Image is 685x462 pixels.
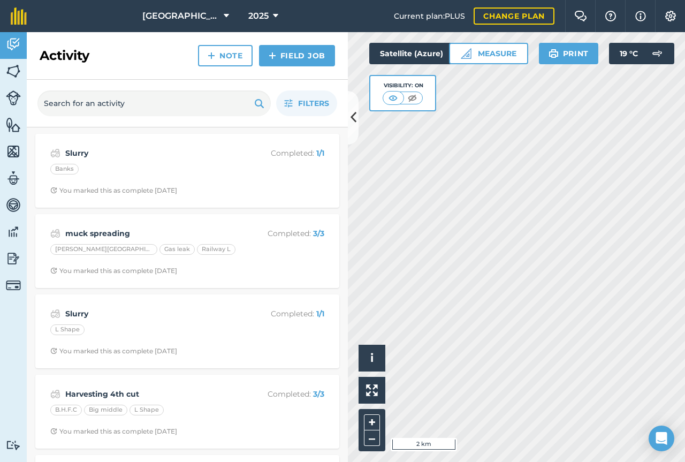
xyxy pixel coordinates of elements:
[50,324,85,335] div: L Shape
[50,187,57,194] img: Clock with arrow pointing clockwise
[313,229,324,238] strong: 3 / 3
[42,301,333,362] a: SlurryCompleted: 1/1L ShapeClock with arrow pointing clockwiseYou marked this as complete [DATE]
[574,11,587,21] img: Two speech bubbles overlapping with the left bubble in the forefront
[646,43,668,64] img: svg+xml;base64,PD94bWwgdmVyc2lvbj0iMS4wIiBlbmNvZGluZz0idXRmLTgiPz4KPCEtLSBHZW5lcmF0b3I6IEFkb2JlIE...
[635,10,646,22] img: svg+xml;base64,PHN2ZyB4bWxucz0iaHR0cDovL3d3dy53My5vcmcvMjAwMC9zdmciIHdpZHRoPSIxNyIgaGVpZ2h0PSIxNy...
[316,309,324,319] strong: 1 / 1
[50,427,177,436] div: You marked this as complete [DATE]
[383,81,423,90] div: Visibility: On
[11,7,27,25] img: fieldmargin Logo
[65,388,235,400] strong: Harvesting 4th cut
[276,90,337,116] button: Filters
[649,426,674,451] div: Open Intercom Messenger
[549,47,559,60] img: svg+xml;base64,PHN2ZyB4bWxucz0iaHR0cDovL3d3dy53My5vcmcvMjAwMC9zdmciIHdpZHRoPSIxOSIgaGVpZ2h0PSIyNC...
[65,308,235,320] strong: Slurry
[609,43,674,64] button: 19 °C
[6,224,21,240] img: svg+xml;base64,PD94bWwgdmVyc2lvbj0iMS4wIiBlbmNvZGluZz0idXRmLTgiPz4KPCEtLSBHZW5lcmF0b3I6IEFkb2JlIE...
[369,43,472,64] button: Satellite (Azure)
[269,49,276,62] img: svg+xml;base64,PHN2ZyB4bWxucz0iaHR0cDovL3d3dy53My5vcmcvMjAwMC9zdmciIHdpZHRoPSIxNCIgaGVpZ2h0PSIyNC...
[50,164,79,175] div: Banks
[130,405,164,415] div: L Shape
[239,228,324,239] p: Completed :
[364,414,380,430] button: +
[449,43,528,64] button: Measure
[65,147,235,159] strong: Slurry
[197,244,235,255] div: Railway L
[313,389,324,399] strong: 3 / 3
[198,45,253,66] a: Note
[50,388,60,400] img: svg+xml;base64,PD94bWwgdmVyc2lvbj0iMS4wIiBlbmNvZGluZz0idXRmLTgiPz4KPCEtLSBHZW5lcmF0b3I6IEFkb2JlIE...
[359,345,385,372] button: i
[208,49,215,62] img: svg+xml;base64,PHN2ZyB4bWxucz0iaHR0cDovL3d3dy53My5vcmcvMjAwMC9zdmciIHdpZHRoPSIxNCIgaGVpZ2h0PSIyNC...
[394,10,465,22] span: Current plan : PLUS
[50,147,60,160] img: svg+xml;base64,PD94bWwgdmVyc2lvbj0iMS4wIiBlbmNvZGluZz0idXRmLTgiPz4KPCEtLSBHZW5lcmF0b3I6IEFkb2JlIE...
[42,140,333,201] a: SlurryCompleted: 1/1BanksClock with arrow pointing clockwiseYou marked this as complete [DATE]
[364,430,380,446] button: –
[42,381,333,442] a: Harvesting 4th cutCompleted: 3/3B.H.F.CBig middleL ShapeClock with arrow pointing clockwiseYou ma...
[298,97,329,109] span: Filters
[50,227,60,240] img: svg+xml;base64,PD94bWwgdmVyc2lvbj0iMS4wIiBlbmNvZGluZz0idXRmLTgiPz4KPCEtLSBHZW5lcmF0b3I6IEFkb2JlIE...
[50,347,177,355] div: You marked this as complete [DATE]
[142,10,219,22] span: [GEOGRAPHIC_DATA]
[6,63,21,79] img: svg+xml;base64,PHN2ZyB4bWxucz0iaHR0cDovL3d3dy53My5vcmcvMjAwMC9zdmciIHdpZHRoPSI1NiIgaGVpZ2h0PSI2MC...
[6,143,21,160] img: svg+xml;base64,PHN2ZyB4bWxucz0iaHR0cDovL3d3dy53My5vcmcvMjAwMC9zdmciIHdpZHRoPSI1NiIgaGVpZ2h0PSI2MC...
[6,440,21,450] img: svg+xml;base64,PD94bWwgdmVyc2lvbj0iMS4wIiBlbmNvZGluZz0idXRmLTgiPz4KPCEtLSBHZW5lcmF0b3I6IEFkb2JlIE...
[50,405,82,415] div: B.H.F.C
[386,93,400,103] img: svg+xml;base64,PHN2ZyB4bWxucz0iaHR0cDovL3d3dy53My5vcmcvMjAwMC9zdmciIHdpZHRoPSI1MCIgaGVpZ2h0PSI0MC...
[239,308,324,320] p: Completed :
[40,47,89,64] h2: Activity
[474,7,554,25] a: Change plan
[604,11,617,21] img: A question mark icon
[239,388,324,400] p: Completed :
[6,170,21,186] img: svg+xml;base64,PD94bWwgdmVyc2lvbj0iMS4wIiBlbmNvZGluZz0idXRmLTgiPz4KPCEtLSBHZW5lcmF0b3I6IEFkb2JlIE...
[461,48,471,59] img: Ruler icon
[84,405,127,415] div: Big middle
[6,197,21,213] img: svg+xml;base64,PD94bWwgdmVyc2lvbj0iMS4wIiBlbmNvZGluZz0idXRmLTgiPz4KPCEtLSBHZW5lcmF0b3I6IEFkb2JlIE...
[6,36,21,52] img: svg+xml;base64,PD94bWwgdmVyc2lvbj0iMS4wIiBlbmNvZGluZz0idXRmLTgiPz4KPCEtLSBHZW5lcmF0b3I6IEFkb2JlIE...
[539,43,599,64] button: Print
[50,428,57,435] img: Clock with arrow pointing clockwise
[6,117,21,133] img: svg+xml;base64,PHN2ZyB4bWxucz0iaHR0cDovL3d3dy53My5vcmcvMjAwMC9zdmciIHdpZHRoPSI1NiIgaGVpZ2h0PSI2MC...
[259,45,335,66] a: Field Job
[6,251,21,267] img: svg+xml;base64,PD94bWwgdmVyc2lvbj0iMS4wIiBlbmNvZGluZz0idXRmLTgiPz4KPCEtLSBHZW5lcmF0b3I6IEFkb2JlIE...
[42,221,333,282] a: muck spreadingCompleted: 3/3[PERSON_NAME][GEOGRAPHIC_DATA]Gas leakRailway LClock with arrow point...
[159,244,195,255] div: Gas leak
[254,97,264,110] img: svg+xml;base64,PHN2ZyB4bWxucz0iaHR0cDovL3d3dy53My5vcmcvMjAwMC9zdmciIHdpZHRoPSIxOSIgaGVpZ2h0PSIyNC...
[50,307,60,320] img: svg+xml;base64,PD94bWwgdmVyc2lvbj0iMS4wIiBlbmNvZGluZz0idXRmLTgiPz4KPCEtLSBHZW5lcmF0b3I6IEFkb2JlIE...
[620,43,638,64] span: 19 ° C
[248,10,269,22] span: 2025
[316,148,324,158] strong: 1 / 1
[50,347,57,354] img: Clock with arrow pointing clockwise
[6,90,21,105] img: svg+xml;base64,PD94bWwgdmVyc2lvbj0iMS4wIiBlbmNvZGluZz0idXRmLTgiPz4KPCEtLSBHZW5lcmF0b3I6IEFkb2JlIE...
[37,90,271,116] input: Search for an activity
[50,186,177,195] div: You marked this as complete [DATE]
[50,267,177,275] div: You marked this as complete [DATE]
[50,244,157,255] div: [PERSON_NAME][GEOGRAPHIC_DATA]
[406,93,419,103] img: svg+xml;base64,PHN2ZyB4bWxucz0iaHR0cDovL3d3dy53My5vcmcvMjAwMC9zdmciIHdpZHRoPSI1MCIgaGVpZ2h0PSI0MC...
[366,384,378,396] img: Four arrows, one pointing top left, one top right, one bottom right and the last bottom left
[6,278,21,293] img: svg+xml;base64,PD94bWwgdmVyc2lvbj0iMS4wIiBlbmNvZGluZz0idXRmLTgiPz4KPCEtLSBHZW5lcmF0b3I6IEFkb2JlIE...
[65,228,235,239] strong: muck spreading
[370,351,374,365] span: i
[50,267,57,274] img: Clock with arrow pointing clockwise
[664,11,677,21] img: A cog icon
[239,147,324,159] p: Completed :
